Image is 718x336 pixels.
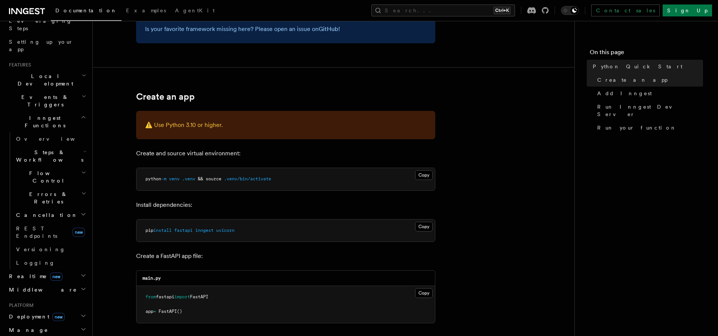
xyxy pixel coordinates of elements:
span: Create an app [597,76,668,84]
span: Cancellation [13,211,78,219]
span: Steps & Workflows [13,149,83,164]
span: REST Endpoints [16,225,57,239]
button: Deploymentnew [6,310,88,323]
span: Inngest Functions [6,114,81,129]
a: Run your function [594,121,703,134]
p: Create and source virtual environment: [136,148,435,159]
span: fastapi [174,228,193,233]
span: fastapi [156,294,174,299]
span: Logging [16,260,55,266]
span: from [145,294,156,299]
a: Sign Up [663,4,712,16]
p: Is your favorite framework missing here? Please open an issue on ! [145,24,426,34]
span: Versioning [16,246,65,252]
span: && [198,176,203,181]
span: import [174,294,190,299]
span: Middleware [6,286,77,293]
a: Overview [13,132,88,146]
button: Realtimenew [6,270,88,283]
span: Run Inngest Dev Server [597,103,703,118]
a: GitHub [319,25,338,32]
span: venv [169,176,179,181]
a: Logging [13,256,88,270]
span: Local Development [6,72,82,87]
span: AgentKit [175,7,215,13]
button: Middleware [6,283,88,296]
span: new [50,273,62,281]
span: Flow Control [13,169,81,184]
span: Errors & Retries [13,190,81,205]
span: new [52,313,65,321]
span: Python Quick Start [593,63,682,70]
span: inngest [195,228,214,233]
a: Python Quick Start [590,60,703,73]
button: Flow Control [13,167,88,187]
span: = [153,309,156,314]
span: python [145,176,161,181]
a: Leveraging Steps [6,14,88,35]
button: Inngest Functions [6,111,88,132]
a: Contact sales [591,4,660,16]
span: Deployment [6,313,65,320]
span: .venv/bin/activate [224,176,271,181]
span: Platform [6,302,34,308]
button: Cancellation [13,208,88,222]
span: uvicorn [216,228,234,233]
kbd: Ctrl+K [494,7,510,14]
span: Add Inngest [597,90,652,97]
button: Events & Triggers [6,90,88,111]
span: app [145,309,153,314]
span: Documentation [55,7,117,13]
a: Setting up your app [6,35,88,56]
p: ⚠️ Use Python 3.10 or higher. [145,120,426,130]
button: Errors & Retries [13,187,88,208]
a: Versioning [13,243,88,256]
div: Inngest Functions [6,132,88,270]
p: Install dependencies: [136,200,435,210]
span: Setting up your app [9,39,73,52]
span: source [206,176,221,181]
span: Manage [6,326,48,334]
span: Realtime [6,273,62,280]
button: Search...Ctrl+K [371,4,515,16]
a: AgentKit [171,2,219,20]
a: REST Endpointsnew [13,222,88,243]
a: Documentation [51,2,122,21]
button: Copy [415,222,433,231]
a: Create an app [136,91,195,102]
a: Create an app [594,73,703,87]
span: pip [145,228,153,233]
code: main.py [142,276,161,281]
span: () [177,309,182,314]
a: Examples [122,2,171,20]
button: Toggle dark mode [561,6,579,15]
h4: On this page [590,48,703,60]
span: .venv [182,176,195,181]
span: Features [6,62,31,68]
span: Events & Triggers [6,93,82,108]
span: FastAPI [159,309,177,314]
p: Create a FastAPI app file: [136,251,435,261]
button: Copy [415,288,433,298]
a: Add Inngest [594,87,703,100]
button: Copy [415,170,433,180]
button: Local Development [6,69,88,90]
span: Overview [16,136,93,142]
span: FastAPI [190,294,208,299]
span: new [73,228,85,237]
span: install [153,228,172,233]
span: -m [161,176,166,181]
a: Run Inngest Dev Server [594,100,703,121]
span: Run your function [597,124,676,131]
button: Steps & Workflows [13,146,88,167]
span: Examples [126,7,166,13]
